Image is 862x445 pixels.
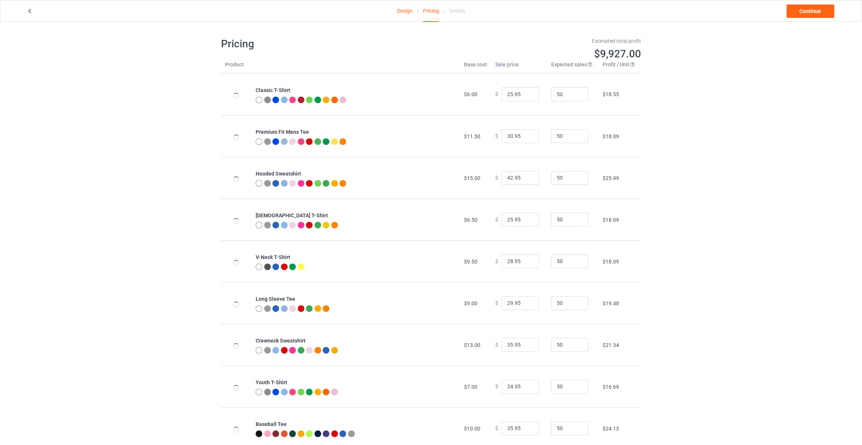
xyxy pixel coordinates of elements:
span: $ [495,258,498,264]
b: V-Neck T-Shirt [256,254,290,260]
b: Premium Fit Mens Tee [256,129,309,135]
span: $18.09 [603,133,619,139]
span: $ [495,384,498,389]
span: $21.34 [603,342,619,348]
span: $15.00 [464,175,480,181]
a: Continue [787,4,834,18]
span: $7.00 [464,384,477,390]
img: heather_texture.png [264,138,271,145]
span: $13.00 [464,342,480,348]
span: $10.00 [464,426,480,432]
span: $11.50 [464,133,480,139]
span: $ [495,175,498,181]
span: $18.09 [603,259,619,265]
span: $6.50 [464,217,477,223]
th: Product [221,61,252,73]
span: $16.69 [603,384,619,390]
img: heather_texture.png [264,97,271,103]
div: Details [449,0,465,21]
th: Base cost [460,61,491,73]
span: $25.99 [603,175,619,181]
b: Classic T-Shirt [256,87,290,93]
span: $6.00 [464,91,477,97]
img: heather_texture.png [264,389,271,395]
b: Youth T-Shirt [256,379,287,385]
span: $9.50 [464,259,477,265]
img: heather_texture.png [348,430,355,437]
th: Sale price [491,61,547,73]
b: [DEMOGRAPHIC_DATA] T-Shirt [256,212,328,218]
b: Long Sleeve Tee [256,296,295,302]
span: $ [495,91,498,97]
span: $9.00 [464,300,477,306]
span: $18.09 [603,217,619,223]
span: $24.13 [603,426,619,432]
span: $ [495,425,498,431]
span: $9,927.00 [594,48,641,60]
th: Profit / Unit [599,61,641,73]
span: $ [495,217,498,222]
h1: Pricing [221,37,426,51]
span: $18.55 [603,91,619,97]
span: $ [495,300,498,306]
b: Hooded Sweatshirt [256,171,301,177]
div: Estimated total profit [436,37,641,45]
span: $ [495,342,498,348]
th: Expected sales [547,61,599,73]
span: $ [495,133,498,139]
div: Pricing [423,0,439,22]
a: Design [397,0,413,21]
b: Baseball Tee [256,421,287,427]
span: $19.48 [603,300,619,306]
b: Crewneck Sweatshirt [256,338,306,344]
